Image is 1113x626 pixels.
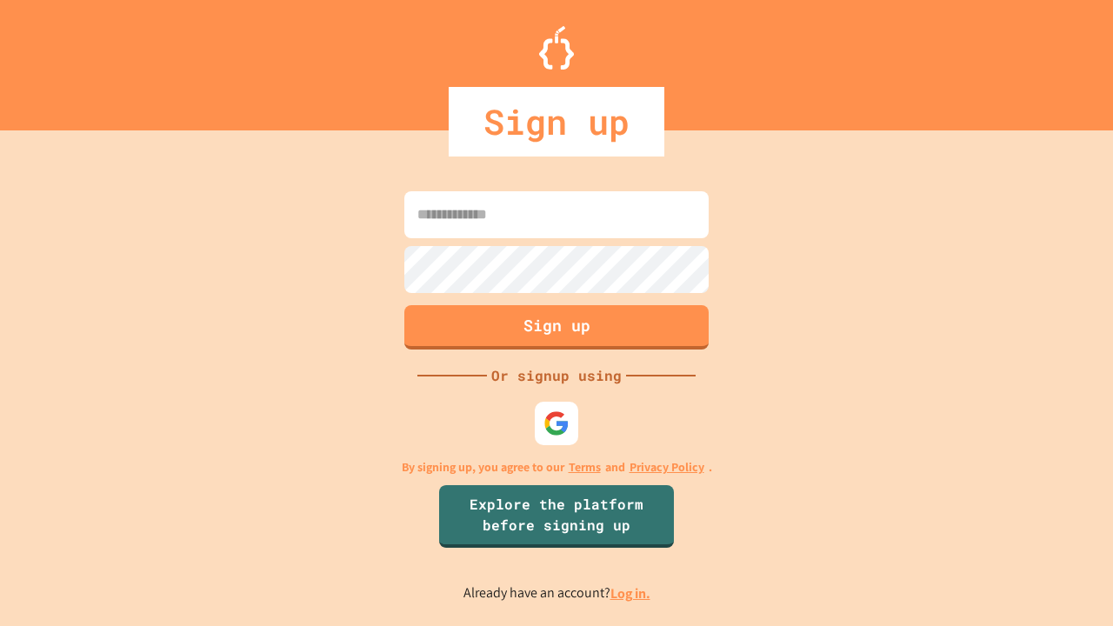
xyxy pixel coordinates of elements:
[439,485,674,548] a: Explore the platform before signing up
[402,458,712,476] p: By signing up, you agree to our and .
[404,305,709,350] button: Sign up
[569,458,601,476] a: Terms
[630,458,704,476] a: Privacy Policy
[539,26,574,70] img: Logo.svg
[449,87,664,156] div: Sign up
[463,583,650,604] p: Already have an account?
[610,584,650,603] a: Log in.
[543,410,570,436] img: google-icon.svg
[487,365,626,386] div: Or signup using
